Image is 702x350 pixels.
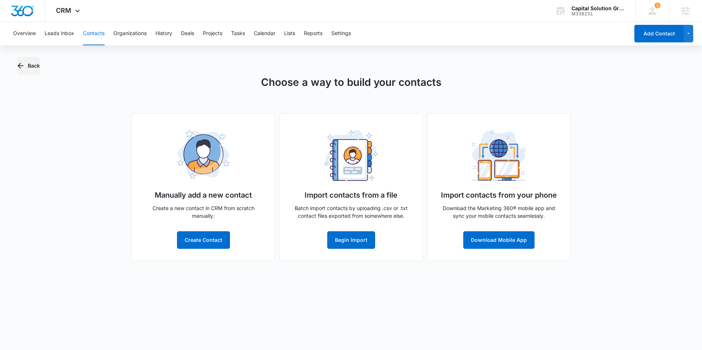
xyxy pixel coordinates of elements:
h5: Import contacts from your phone [441,190,557,201]
div: account name [571,5,625,11]
div: notifications count [654,3,660,8]
button: Begin Import [327,231,375,249]
h5: Manually add a new contact [155,190,252,201]
button: Settings [331,22,351,45]
button: Create Contact [177,231,230,249]
button: Organizations [113,22,147,45]
button: Contacts [83,22,105,45]
button: Add Contact [634,25,684,42]
button: Projects [203,22,222,45]
p: Create a new contact in CRM from scratch manually. [144,204,263,220]
h1: Choose a way to build your contacts [261,75,441,90]
button: Deals [181,22,194,45]
p: Batch import contacts by uploading .csv or .txt contact files exported from somewhere else. [291,204,411,220]
button: Leads Inbox [45,22,74,45]
button: Overview [13,22,36,45]
div: account id [571,11,625,16]
h5: Import contacts from a file [305,190,397,201]
span: CRM [56,7,71,14]
button: Download Mobile App [463,231,535,249]
button: Reports [304,22,322,45]
button: Lists [284,22,295,45]
button: History [155,22,172,45]
button: Back [18,57,40,75]
button: Tasks [231,22,245,45]
span: 1 [654,3,660,8]
button: Calendar [254,22,275,45]
p: Download the Marketing 360® mobile app and sync your mobile contacts seamlessly. [439,204,558,220]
